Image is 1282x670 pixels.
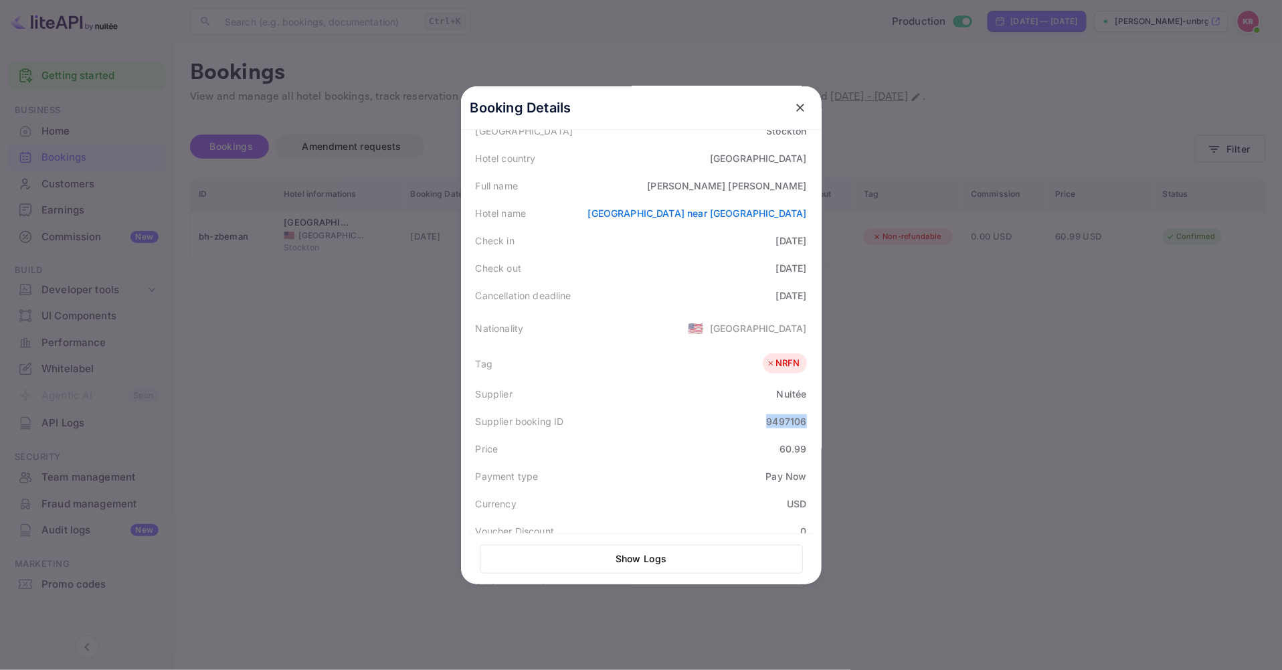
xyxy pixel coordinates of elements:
[776,261,807,275] div: [DATE]
[780,442,807,456] div: 60.99
[766,414,806,428] div: 9497106
[476,414,564,428] div: Supplier booking ID
[476,442,498,456] div: Price
[470,98,571,118] p: Booking Details
[777,387,807,401] div: Nuitée
[476,261,521,275] div: Check out
[476,497,517,511] div: Currency
[476,288,571,303] div: Cancellation deadline
[476,321,524,335] div: Nationality
[476,206,527,220] div: Hotel name
[588,207,807,219] a: [GEOGRAPHIC_DATA] near [GEOGRAPHIC_DATA]
[765,469,806,483] div: Pay Now
[476,151,536,165] div: Hotel country
[776,288,807,303] div: [DATE]
[476,469,539,483] div: Payment type
[688,316,703,340] span: United States
[787,497,806,511] div: USD
[476,179,518,193] div: Full name
[476,234,515,248] div: Check in
[476,124,573,138] div: [GEOGRAPHIC_DATA]
[776,234,807,248] div: [DATE]
[480,545,803,574] button: Show Logs
[647,179,806,193] div: [PERSON_NAME] [PERSON_NAME]
[800,524,806,538] div: 0
[476,387,513,401] div: Supplier
[710,151,807,165] div: [GEOGRAPHIC_DATA]
[476,357,492,371] div: Tag
[476,524,554,538] div: Voucher Discount
[710,321,807,335] div: [GEOGRAPHIC_DATA]
[766,124,806,138] div: Stockton
[788,96,812,120] button: close
[766,357,800,370] div: NRFN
